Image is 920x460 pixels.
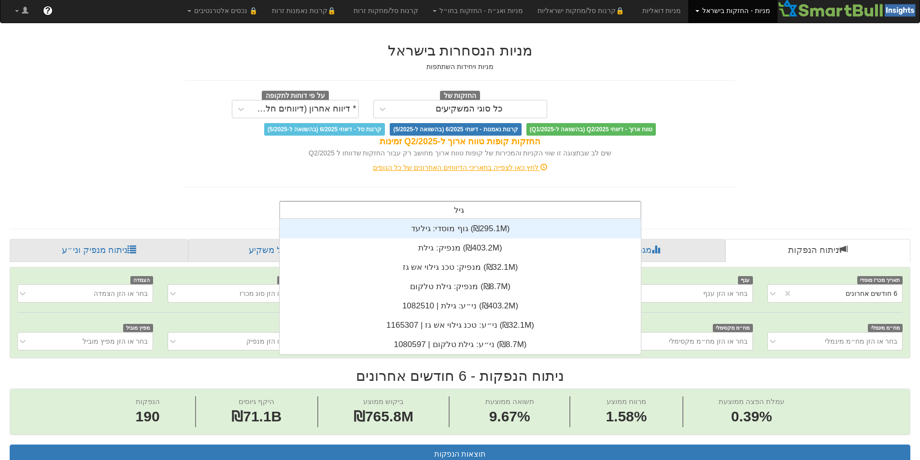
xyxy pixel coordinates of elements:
span: היקף גיוסים [239,397,274,405]
span: סוג מכרז [277,276,303,284]
div: מנפיק: ‏גילת ‎(₪403.2M)‎ [280,238,641,258]
a: פרופיל משקיע [188,239,370,262]
div: מנפיק: ‏טכנ גילוי אש גז ‎(₪32.1M)‎ [280,258,641,277]
div: ני״ע: ‏גילת טלקום | 1080597 ‎(₪8.7M)‎ [280,335,641,354]
span: ? [45,6,50,15]
div: ני״ע: ‏גילת | 1082510 ‎(₪403.2M)‎ [280,296,641,316]
h3: תוצאות הנפקות [17,450,903,459]
span: ₪765.8M [354,408,413,424]
span: הצמדה [130,276,153,284]
span: 1.58% [606,406,647,427]
h5: מניות ויחידות השתתפות [185,63,736,70]
div: כל סוגי המשקיעים [436,104,503,114]
span: 190 [136,406,160,427]
span: מח״מ מקסימלי [713,324,753,332]
a: ניתוח הנפקות [725,239,910,262]
span: תשואה ממוצעת [485,397,534,405]
span: מפיץ מוביל [123,324,153,332]
span: תאריך מכרז מוסדי [857,276,903,284]
div: לחץ כאן לצפייה בתאריכי הדיווחים האחרונים של כל הגופים [178,163,743,172]
span: ₪71.1B [231,408,282,424]
span: עמלת הפצה ממוצעת [719,397,784,405]
span: מח״מ מינמלי [868,324,903,332]
span: הנפקות [136,397,160,405]
a: ניתוח מנפיק וני״ע [10,239,188,262]
div: גוף מוסדי: ‏גילעד ‎(₪295.1M)‎ [280,219,641,238]
div: grid [280,219,641,354]
span: החזקות של [440,91,481,101]
span: קרנות נאמנות - דיווחי 6/2025 (בהשוואה ל-5/2025) [390,123,521,136]
div: בחר או הזן מפיץ מוביל [83,336,148,346]
div: בחר או הזן מח״מ מקסימלי [669,336,748,346]
div: 6 חודשים אחרונים [846,289,897,298]
h2: מניות הנסחרות בישראל [185,42,736,58]
span: ענף [738,276,753,284]
div: * דיווח אחרון (דיווחים חלקיים) [252,104,356,114]
span: קרנות סל - דיווחי 6/2025 (בהשוואה ל-5/2025) [264,123,385,136]
div: בחר או הזן ענף [703,289,748,298]
div: החזקות קופות טווח ארוך ל-Q2/2025 זמינות [185,136,736,148]
div: בחר או הזן הצמדה [94,289,148,298]
div: ני״ע: ‏טכנ גילוי אש גז | 1165307 ‎(₪32.1M)‎ [280,316,641,335]
div: שים לב שבתצוגה זו שווי הקניות והמכירות של קופות טווח ארוך מחושב רק עבור החזקות שדווחו ל Q2/2025 [185,148,736,158]
span: טווח ארוך - דיווחי Q2/2025 (בהשוואה ל-Q1/2025) [526,123,656,136]
div: בחר או הזן סוג מכרז [240,289,298,298]
span: על פי דוחות לתקופה [262,91,329,101]
h2: ניתוח הנפקות - 6 חודשים אחרונים [10,368,910,384]
span: 9.67% [485,406,534,427]
div: בחר או הזן מח״מ מינמלי [825,336,897,346]
div: מנפיק: ‏גילת טלקום ‎(₪8.7M)‎ [280,277,641,296]
span: 0.39% [719,406,784,427]
span: מרווח ממוצע [607,397,646,405]
div: בחר או הזן מנפיק [246,336,297,346]
span: ביקוש ממוצע [363,397,404,405]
